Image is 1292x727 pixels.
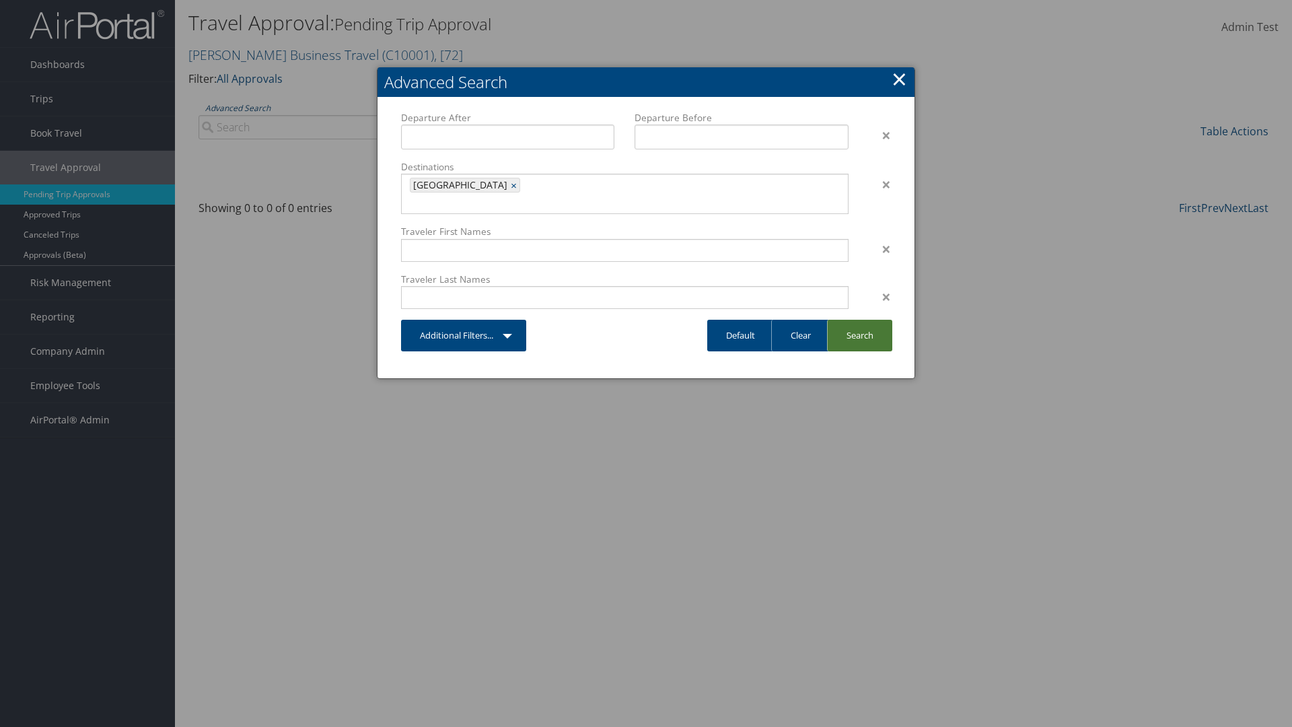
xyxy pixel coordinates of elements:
[401,160,849,174] label: Destinations
[635,111,848,125] label: Departure Before
[859,176,901,193] div: ×
[410,178,507,192] span: [GEOGRAPHIC_DATA]
[707,320,774,351] a: Default
[859,127,901,143] div: ×
[401,111,614,125] label: Departure After
[859,241,901,257] div: ×
[401,273,849,286] label: Traveler Last Names
[771,320,830,351] a: Clear
[892,65,907,92] a: Close
[401,320,526,351] a: Additional Filters...
[378,67,914,97] h2: Advanced Search
[401,225,849,238] label: Traveler First Names
[827,320,892,351] a: Search
[859,289,901,305] div: ×
[511,178,519,192] a: ×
